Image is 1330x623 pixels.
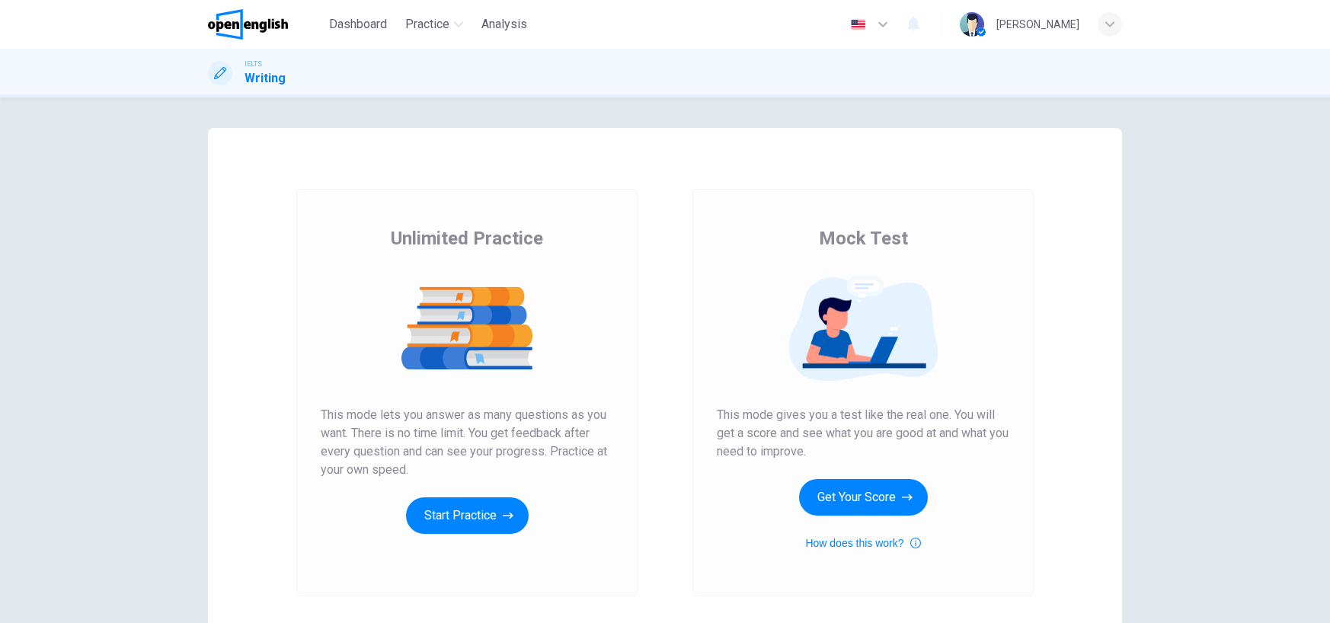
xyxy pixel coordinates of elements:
span: Dashboard [329,15,387,34]
span: This mode lets you answer as many questions as you want. There is no time limit. You get feedback... [321,406,613,479]
span: This mode gives you a test like the real one. You will get a score and see what you are good at a... [717,406,1009,461]
button: Analysis [475,11,533,38]
span: Mock Test [819,226,908,251]
button: Get Your Score [799,479,928,516]
span: Practice [405,15,449,34]
span: Unlimited Practice [391,226,543,251]
img: en [849,19,868,30]
span: IELTS [245,59,262,69]
img: Profile picture [960,12,984,37]
a: OpenEnglish logo [208,9,323,40]
button: Practice [399,11,469,38]
img: OpenEnglish logo [208,9,288,40]
button: Start Practice [406,497,529,534]
div: [PERSON_NAME] [996,15,1079,34]
button: How does this work? [805,534,920,552]
h1: Writing [245,69,286,88]
span: Analysis [481,15,527,34]
button: Dashboard [323,11,393,38]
